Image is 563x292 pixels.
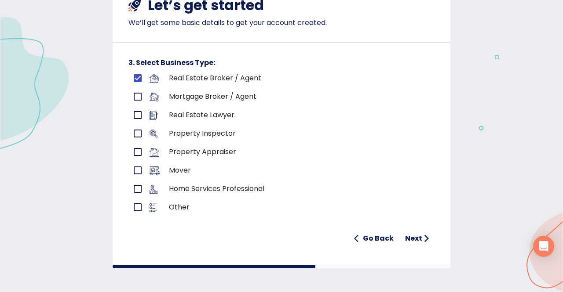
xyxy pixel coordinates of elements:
p: Property Appraiser [169,147,395,157]
div: Open Intercom Messenger [533,236,554,257]
p: We’ll get some basic details to get your account created. [128,18,435,28]
button: Go Back [351,230,397,247]
img: business-logo [150,203,157,212]
p: Property Inspector [169,128,395,139]
h6: Next [405,232,422,245]
img: business-logo [150,148,159,157]
p: Home Services Professional [169,184,395,194]
img: business-logo [150,130,158,138]
h6: 3. Select Business Type: [128,57,435,69]
p: Other [169,202,395,213]
img: business-logo [150,111,157,120]
button: Next [402,230,435,247]
p: Mortgage Broker / Agent [169,91,395,102]
img: business-logo [150,185,157,194]
h6: Go Back [363,232,394,245]
p: Real Estate Broker / Agent [169,73,395,83]
img: business-logo [150,93,159,101]
img: business-logo [150,166,160,175]
p: Mover [169,165,395,176]
p: Real Estate Lawyer [169,110,395,120]
img: business-logo [150,74,159,83]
